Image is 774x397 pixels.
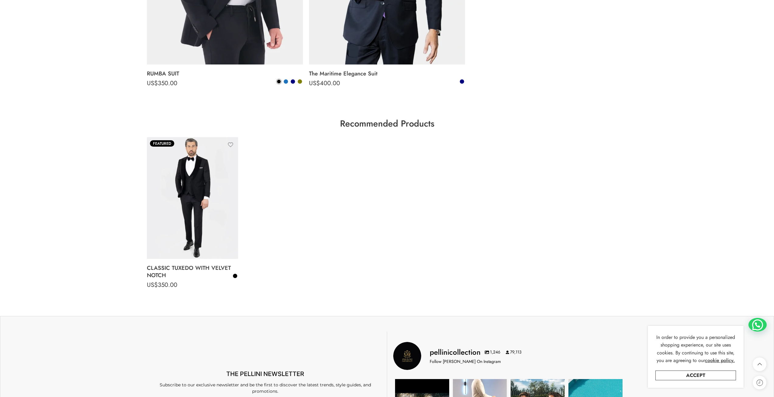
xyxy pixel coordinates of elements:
[276,79,282,84] a: Black
[160,382,371,394] span: Subscribe to our exclusive newsletter and be the first to discover the latest trends, style guide...
[147,119,627,128] h3: Recommended Products
[147,280,177,289] bdi: 350.00
[147,280,158,289] span: US$
[147,79,158,88] span: US$
[430,358,501,365] p: Follow [PERSON_NAME] On Instagram
[232,273,238,279] a: Black
[430,347,481,357] h3: pellinicollection
[309,68,465,80] a: The Maritime Elegance Suit
[485,349,500,355] span: 1,246
[283,79,289,84] a: Blue
[297,79,303,84] a: Olive
[393,342,624,370] a: Pellini Collection pellinicollection 1,246 79,113 Follow [PERSON_NAME] On Instagram
[705,357,735,364] a: cookie policy.
[506,349,522,355] span: 79,113
[656,334,735,364] span: In order to provide you a personalized shopping experience, our site uses cookies. By continuing ...
[147,68,303,80] a: RUMBA SUIT
[290,79,296,84] a: Navy
[309,79,320,88] span: US$
[147,79,177,88] bdi: 350.00
[226,370,304,378] span: THE PELLINI NEWSLETTER
[655,371,736,380] a: Accept
[459,79,465,84] a: Navy
[309,79,340,88] bdi: 400.00
[147,262,238,281] a: CLASSIC TUXEDO WITH VELVET NOTCH
[150,140,174,147] span: Featured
